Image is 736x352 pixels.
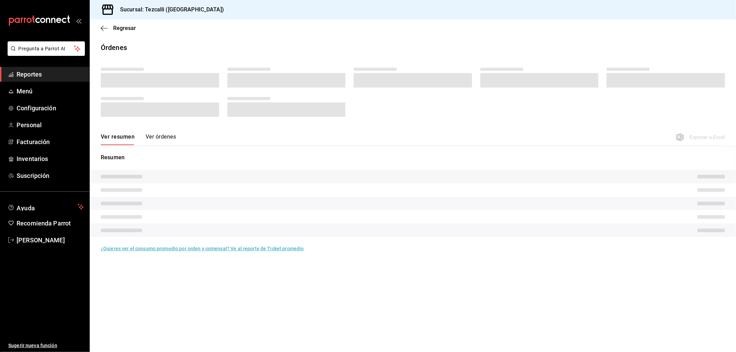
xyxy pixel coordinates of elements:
[17,103,84,113] span: Configuración
[17,120,84,130] span: Personal
[5,50,85,57] a: Pregunta a Parrot AI
[101,42,127,53] div: Órdenes
[101,246,304,251] a: ¿Quieres ver el consumo promedio por orden y comensal? Ve al reporte de Ticket promedio
[101,25,136,31] button: Regresar
[76,18,81,23] button: open_drawer_menu
[17,219,84,228] span: Recomienda Parrot
[17,87,84,96] span: Menú
[115,6,224,14] h3: Sucursal: Tezcalli ([GEOGRAPHIC_DATA])
[8,342,84,349] span: Sugerir nueva función
[101,133,176,145] div: navigation tabs
[17,137,84,147] span: Facturación
[17,154,84,163] span: Inventarios
[19,45,74,52] span: Pregunta a Parrot AI
[8,41,85,56] button: Pregunta a Parrot AI
[101,153,725,162] p: Resumen
[113,25,136,31] span: Regresar
[17,70,84,79] span: Reportes
[17,203,75,211] span: Ayuda
[101,133,135,145] button: Ver resumen
[17,235,84,245] span: [PERSON_NAME]
[146,133,176,145] button: Ver órdenes
[17,171,84,180] span: Suscripción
